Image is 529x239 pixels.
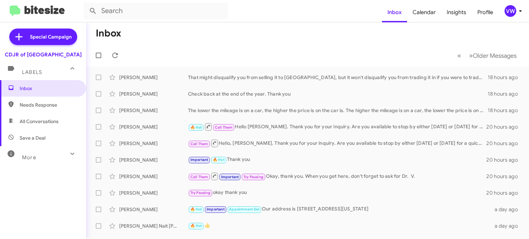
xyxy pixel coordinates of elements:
[119,123,188,130] div: [PERSON_NAME]
[96,28,121,39] h1: Inbox
[190,224,202,228] span: 🔥 Hot
[215,125,233,130] span: Call Them
[119,222,188,229] div: [PERSON_NAME] Nait [PERSON_NAME]
[486,189,523,196] div: 20 hours ago
[505,5,516,17] div: vw
[119,140,188,147] div: [PERSON_NAME]
[9,29,77,45] a: Special Campaign
[119,189,188,196] div: [PERSON_NAME]
[499,5,521,17] button: vw
[188,139,486,148] div: Hello, [PERSON_NAME]. Thank you for your inquiry. Are you available to stop by either [DATE] or [...
[190,157,208,162] span: Important
[488,90,523,97] div: 18 hours ago
[119,156,188,163] div: [PERSON_NAME]
[30,33,72,40] span: Special Campaign
[457,51,461,60] span: «
[465,48,521,63] button: Next
[188,107,488,114] div: The lower the mileage is on a car, the higher the price is on the car is. The higher the mileage ...
[188,74,488,81] div: That might disqualify you from selling it to [GEOGRAPHIC_DATA], but it won't disqualify you from ...
[190,142,208,146] span: Call Them
[472,2,499,22] a: Profile
[207,207,225,211] span: Important
[188,205,493,213] div: Our address is [STREET_ADDRESS][US_STATE]
[119,90,188,97] div: [PERSON_NAME]
[20,85,78,92] span: Inbox
[486,173,523,180] div: 20 hours ago
[493,206,523,213] div: a day ago
[119,173,188,180] div: [PERSON_NAME]
[119,74,188,81] div: [PERSON_NAME]
[473,52,517,59] span: Older Messages
[469,51,473,60] span: »
[486,140,523,147] div: 20 hours ago
[119,107,188,114] div: [PERSON_NAME]
[20,101,78,108] span: Needs Response
[382,2,407,22] a: Inbox
[488,74,523,81] div: 18 hours ago
[83,3,228,19] input: Search
[441,2,472,22] a: Insights
[20,118,59,125] span: All Conversations
[190,125,202,130] span: 🔥 Hot
[190,207,202,211] span: 🔥 Hot
[229,207,259,211] span: Appointment Set
[407,2,441,22] a: Calendar
[454,48,521,63] nav: Page navigation example
[213,157,225,162] span: 🔥 Hot
[221,175,239,179] span: Important
[190,191,210,195] span: Try Pausing
[188,189,486,197] div: okay thank you
[453,48,465,63] button: Previous
[188,122,486,131] div: Hello [PERSON_NAME]. Thank you for your inquiry. Are you available to stop by either [DATE] or [D...
[488,107,523,114] div: 18 hours ago
[188,222,493,230] div: 👍
[119,206,188,213] div: [PERSON_NAME]
[188,90,488,97] div: Check back at the end of the year. Thank you
[22,69,42,75] span: Labels
[493,222,523,229] div: a day ago
[20,134,45,141] span: Save a Deal
[243,175,263,179] span: Try Pausing
[188,156,486,164] div: Thank you
[22,154,36,161] span: More
[486,123,523,130] div: 20 hours ago
[486,156,523,163] div: 20 hours ago
[5,51,82,58] div: CDJR of [GEOGRAPHIC_DATA]
[190,175,208,179] span: Call Them
[188,172,486,181] div: Okay, thank you. When you get here, don't forget to ask for Dr. V.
